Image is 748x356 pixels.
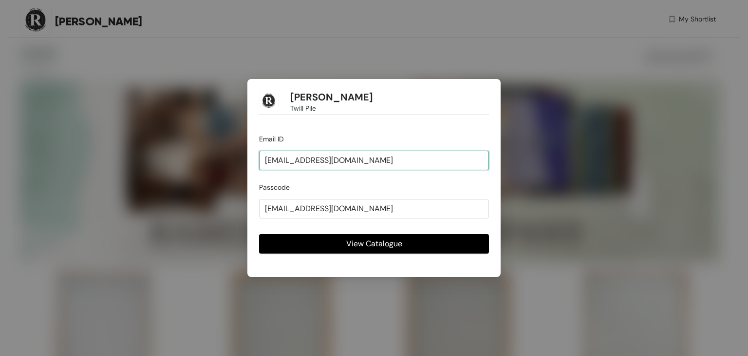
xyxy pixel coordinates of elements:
span: Passcode [259,183,290,192]
span: View Catalogue [346,237,402,250]
h1: [PERSON_NAME] [290,91,373,103]
img: Buyer Portal [259,91,279,110]
span: Email ID [259,135,284,143]
button: View Catalogue [259,234,489,254]
input: jhon@doe.com [259,151,489,170]
input: Required to view [259,199,489,218]
span: Twill Pile [290,103,316,114]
